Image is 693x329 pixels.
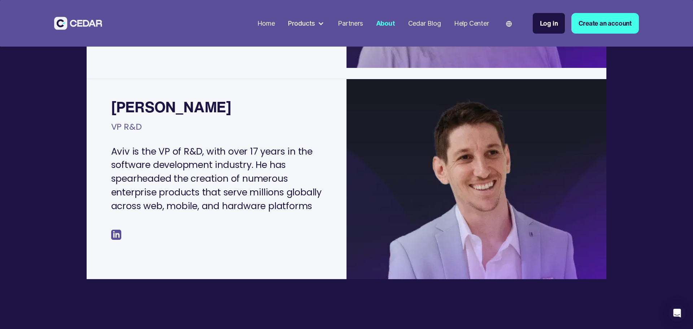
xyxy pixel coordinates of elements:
div: Cedar Blog [408,18,441,28]
div: Help Center [454,18,489,28]
a: Partners [335,15,366,32]
a: Cedar Blog [405,15,444,32]
a: Help Center [451,15,492,32]
div: About [376,18,395,28]
div: Log in [540,18,558,28]
div: Home [257,18,275,28]
a: Home [254,15,278,32]
div: VP R&D [111,117,142,143]
div: [PERSON_NAME] [111,99,231,115]
a: Create an account [571,13,639,34]
a: About [373,15,398,32]
p: Aviv is the VP of R&D, with over 17 years in the software development industry. He has spearheade... [111,145,331,213]
div: Partners [338,18,363,28]
div: Open Intercom Messenger [668,304,686,322]
div: Products [288,18,315,28]
img: world icon [506,21,512,27]
a: Log in [533,13,565,34]
div: Products [285,15,328,31]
